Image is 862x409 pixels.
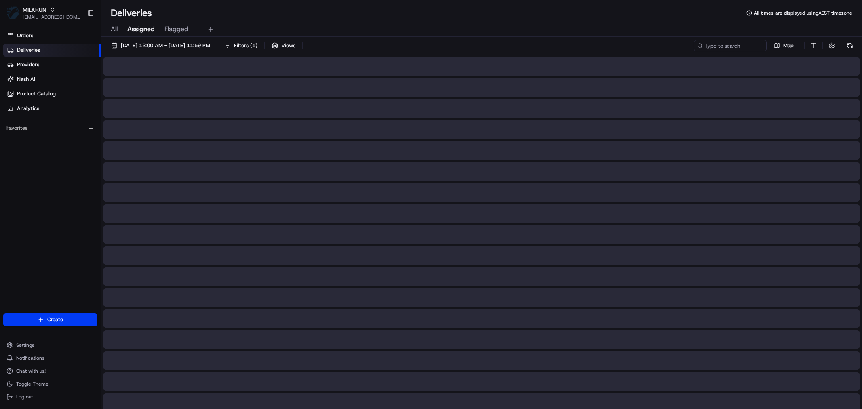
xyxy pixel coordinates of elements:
span: Notifications [16,355,44,361]
button: [DATE] 12:00 AM - [DATE] 11:59 PM [107,40,214,51]
button: Refresh [844,40,856,51]
span: All [111,24,118,34]
span: Log out [16,394,33,400]
span: [DATE] 12:00 AM - [DATE] 11:59 PM [121,42,210,49]
span: ( 1 ) [250,42,257,49]
a: Product Catalog [3,87,101,100]
button: Toggle Theme [3,378,97,390]
a: Providers [3,58,101,71]
button: MILKRUN [23,6,46,14]
span: Nash AI [17,76,35,83]
a: Orders [3,29,101,42]
span: All times are displayed using AEST timezone [754,10,852,16]
a: Nash AI [3,73,101,86]
span: Analytics [17,105,39,112]
div: Favorites [3,122,97,135]
span: Toggle Theme [16,381,48,387]
span: Product Catalog [17,90,56,97]
span: Map [783,42,794,49]
button: Chat with us! [3,365,97,377]
span: Settings [16,342,34,348]
a: Analytics [3,102,101,115]
button: Views [268,40,299,51]
span: Create [47,316,63,323]
a: Deliveries [3,44,101,57]
button: Notifications [3,352,97,364]
img: MILKRUN [6,6,19,19]
span: Deliveries [17,46,40,54]
span: Providers [17,61,39,68]
button: MILKRUNMILKRUN[EMAIL_ADDRESS][DOMAIN_NAME] [3,3,84,23]
span: Views [281,42,295,49]
span: Chat with us! [16,368,46,374]
span: Filters [234,42,257,49]
button: Filters(1) [221,40,261,51]
input: Type to search [694,40,767,51]
h1: Deliveries [111,6,152,19]
span: Assigned [127,24,155,34]
button: Settings [3,339,97,351]
span: Orders [17,32,33,39]
button: Log out [3,391,97,403]
button: Map [770,40,797,51]
button: Create [3,313,97,326]
span: Flagged [164,24,188,34]
button: [EMAIL_ADDRESS][DOMAIN_NAME] [23,14,80,20]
